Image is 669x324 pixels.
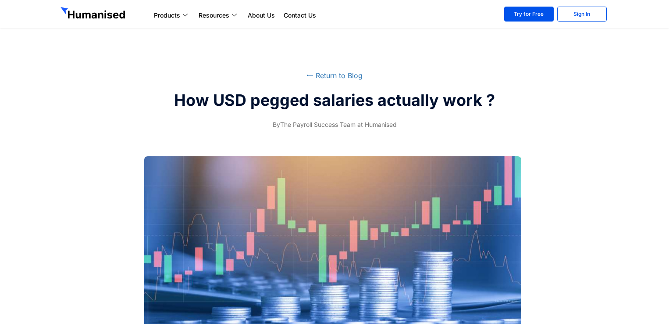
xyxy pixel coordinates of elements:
a: Products [149,10,194,21]
img: GetHumanised Logo [60,7,127,21]
a: About Us [243,10,279,21]
span: The Payroll Success Team at Humanised [273,119,397,130]
h2: How USD pegged salaries actually work ? [170,90,499,111]
a: Try for Free [504,7,554,22]
span: By [273,121,280,128]
a: Resources [194,10,243,21]
a: ⭠ Return to Blog [306,71,363,80]
a: Sign In [557,7,607,22]
a: Contact Us [279,10,320,21]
